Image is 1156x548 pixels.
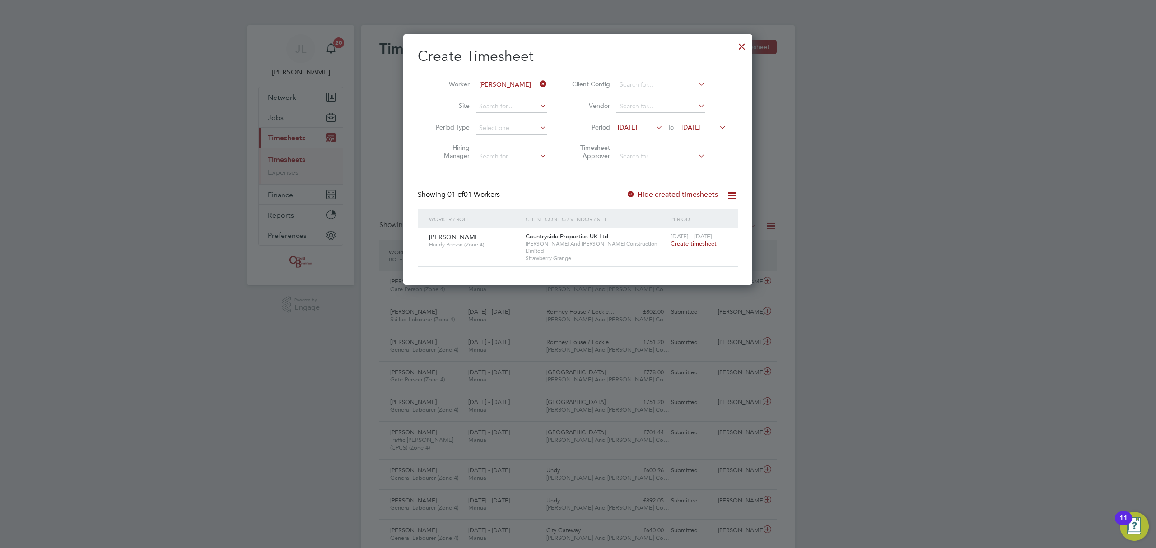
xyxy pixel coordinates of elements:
[668,209,729,229] div: Period
[427,209,523,229] div: Worker / Role
[523,209,668,229] div: Client Config / Vendor / Site
[429,80,470,88] label: Worker
[476,150,547,163] input: Search for...
[429,144,470,160] label: Hiring Manager
[526,232,608,240] span: Countryside Properties UK Ltd
[418,47,738,66] h2: Create Timesheet
[569,80,610,88] label: Client Config
[476,100,547,113] input: Search for...
[1119,518,1128,530] div: 11
[429,241,519,248] span: Handy Person (Zone 4)
[616,100,705,113] input: Search for...
[618,123,637,131] span: [DATE]
[616,150,705,163] input: Search for...
[526,240,666,254] span: [PERSON_NAME] And [PERSON_NAME] Construction Limited
[681,123,701,131] span: [DATE]
[665,121,676,133] span: To
[569,144,610,160] label: Timesheet Approver
[429,102,470,110] label: Site
[616,79,705,91] input: Search for...
[1120,512,1149,541] button: Open Resource Center, 11 new notifications
[476,122,547,135] input: Select one
[429,123,470,131] label: Period Type
[569,102,610,110] label: Vendor
[671,240,717,247] span: Create timesheet
[526,255,666,262] span: Strawberry Grange
[569,123,610,131] label: Period
[418,190,502,200] div: Showing
[447,190,464,199] span: 01 of
[626,190,718,199] label: Hide created timesheets
[671,232,712,240] span: [DATE] - [DATE]
[429,233,481,241] span: [PERSON_NAME]
[476,79,547,91] input: Search for...
[447,190,500,199] span: 01 Workers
